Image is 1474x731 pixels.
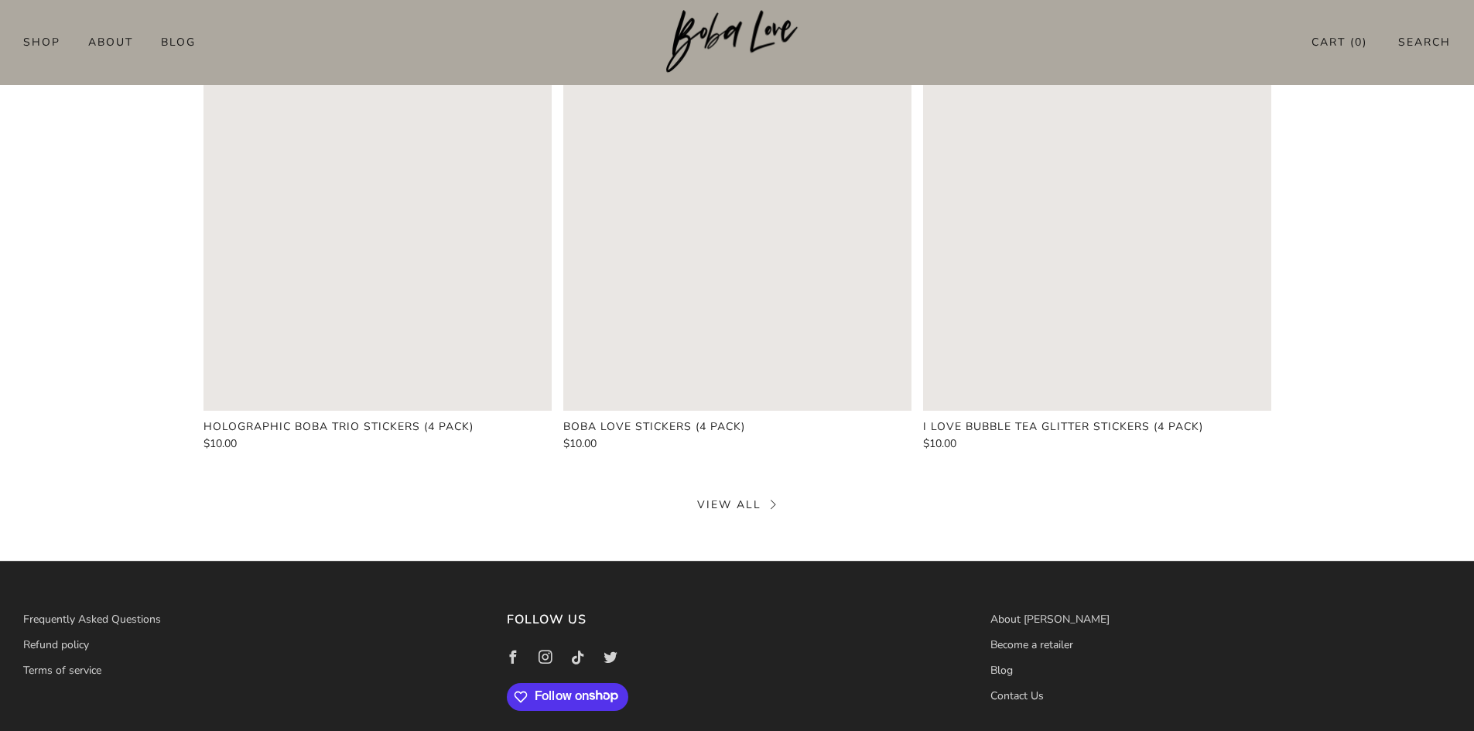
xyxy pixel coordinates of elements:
items-count: 0 [1355,35,1363,50]
a: Blog [161,29,196,54]
a: Cart [1312,29,1367,55]
a: Refund policy [23,637,89,652]
a: View all [697,497,777,512]
a: $10.00 [923,439,1271,449]
a: I Love Bubble Tea Glitter Stickers (4 Pack) [923,420,1271,434]
a: Boba Love [666,10,808,74]
a: Boba Love Stickers (4 Pack) Loading image: Boba Love Stickers (4 Pack) [563,63,911,411]
a: Frequently Asked Questions [23,612,161,627]
a: Boba Love Stickers (4 Pack) [563,420,911,434]
h3: Follow us [507,608,967,631]
a: Blog [990,663,1013,678]
span: $10.00 [923,436,956,451]
a: Search [1398,29,1451,55]
span: $10.00 [563,436,597,451]
product-card-title: Boba Love Stickers (4 Pack) [563,419,745,434]
product-card-title: Holographic Boba Trio Stickers (4 Pack) [203,419,474,434]
a: Shop [23,29,60,54]
a: $10.00 [563,439,911,449]
a: Contact Us [990,688,1044,703]
a: Holographic Boba Trio Stickers (4 Pack) Loading image: Holographic Boba Trio Stickers (4 Pack) [203,63,552,411]
product-card-title: I Love Bubble Tea Glitter Stickers (4 Pack) [923,419,1203,434]
a: About [PERSON_NAME] [990,612,1110,627]
a: Become a retailer [990,637,1073,652]
img: Boba Love [666,10,808,73]
span: $10.00 [203,436,237,451]
a: I Love Bubble Tea Glitter Stickers (4 Pack) Loading image: I Love Bubble Tea Glitter Stickers (4 ... [923,63,1271,411]
a: Terms of service [23,663,101,678]
a: About [88,29,133,54]
a: Holographic Boba Trio Stickers (4 Pack) [203,420,552,434]
a: $10.00 [203,439,552,449]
